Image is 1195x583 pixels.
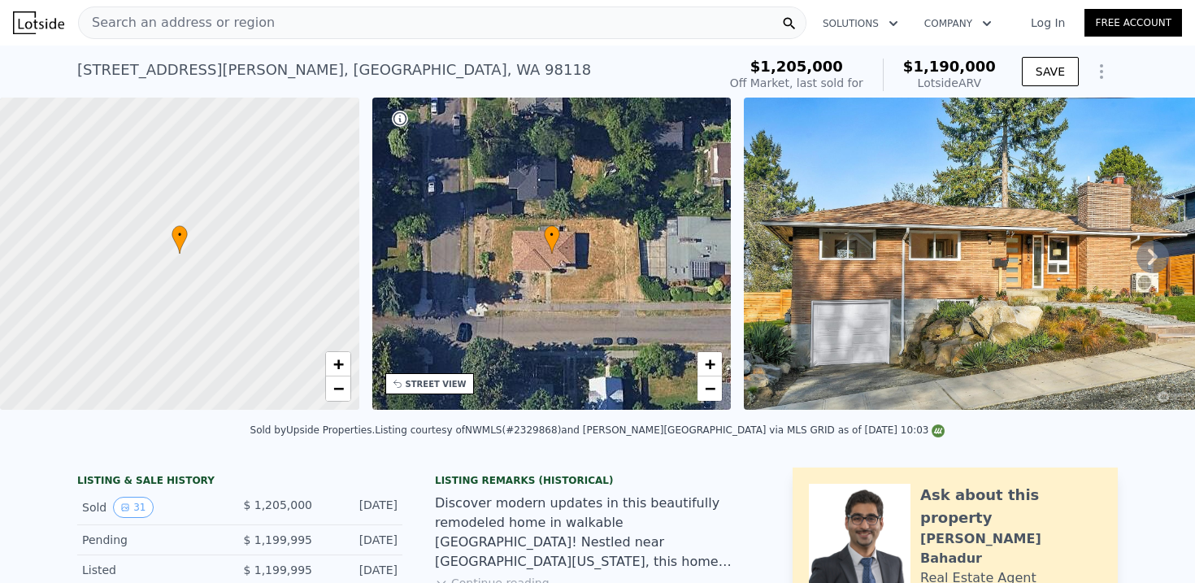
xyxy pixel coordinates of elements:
a: Free Account [1084,9,1182,37]
div: [STREET_ADDRESS][PERSON_NAME] , [GEOGRAPHIC_DATA] , WA 98118 [77,59,591,81]
span: − [332,378,343,398]
div: STREET VIEW [406,378,467,390]
div: [DATE] [325,532,398,548]
span: $ 1,205,000 [243,498,312,511]
span: $ 1,199,995 [243,563,312,576]
a: Zoom in [697,352,722,376]
div: • [544,225,560,254]
button: Show Options [1085,55,1118,88]
div: Sold by Upside Properties . [250,424,376,436]
span: + [332,354,343,374]
button: Solutions [810,9,911,38]
img: Lotside [13,11,64,34]
div: Off Market, last sold for [730,75,863,91]
a: Zoom in [326,352,350,376]
div: [PERSON_NAME] Bahadur [920,529,1102,568]
div: Discover modern updates in this beautifully remodeled home in walkable [GEOGRAPHIC_DATA]! Nestled... [435,494,760,572]
span: • [544,228,560,242]
img: NWMLS Logo [932,424,945,437]
div: Ask about this property [920,484,1102,529]
span: • [172,228,188,242]
button: View historical data [113,497,153,518]
span: $ 1,199,995 [243,533,312,546]
span: $1,205,000 [750,58,843,75]
div: • [172,225,188,254]
div: Listing Remarks (Historical) [435,474,760,487]
div: Pending [82,532,227,548]
span: $1,190,000 [903,58,996,75]
a: Zoom out [697,376,722,401]
span: + [705,354,715,374]
div: Listed [82,562,227,578]
div: Lotside ARV [903,75,996,91]
a: Zoom out [326,376,350,401]
div: [DATE] [325,497,398,518]
span: − [705,378,715,398]
div: Sold [82,497,227,518]
button: Company [911,9,1005,38]
div: Listing courtesy of NWMLS (#2329868) and [PERSON_NAME][GEOGRAPHIC_DATA] via MLS GRID as of [DATE]... [375,424,945,436]
button: SAVE [1022,57,1079,86]
a: Log In [1011,15,1084,31]
div: LISTING & SALE HISTORY [77,474,402,490]
div: [DATE] [325,562,398,578]
span: Search an address or region [79,13,275,33]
